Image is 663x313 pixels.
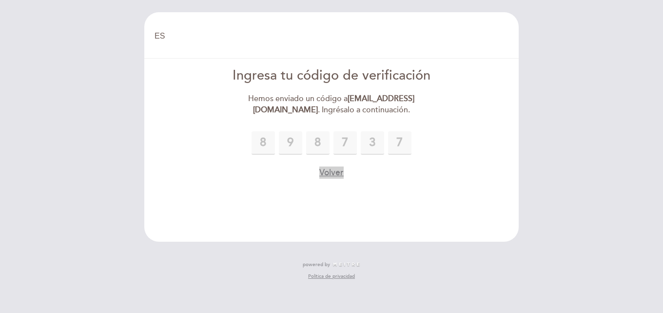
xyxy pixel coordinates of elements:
strong: [EMAIL_ADDRESS][DOMAIN_NAME] [253,94,415,115]
input: 0 [252,131,275,155]
input: 0 [279,131,302,155]
input: 0 [333,131,357,155]
input: 0 [361,131,384,155]
img: MEITRE [332,262,360,267]
div: Hemos enviado un código a . Ingrésalo a continuación. [220,93,444,116]
input: 0 [306,131,330,155]
button: Volver [319,167,344,179]
span: powered by [303,261,330,268]
input: 0 [388,131,411,155]
div: Ingresa tu código de verificación [220,66,444,85]
a: powered by [303,261,360,268]
a: Política de privacidad [308,273,355,280]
